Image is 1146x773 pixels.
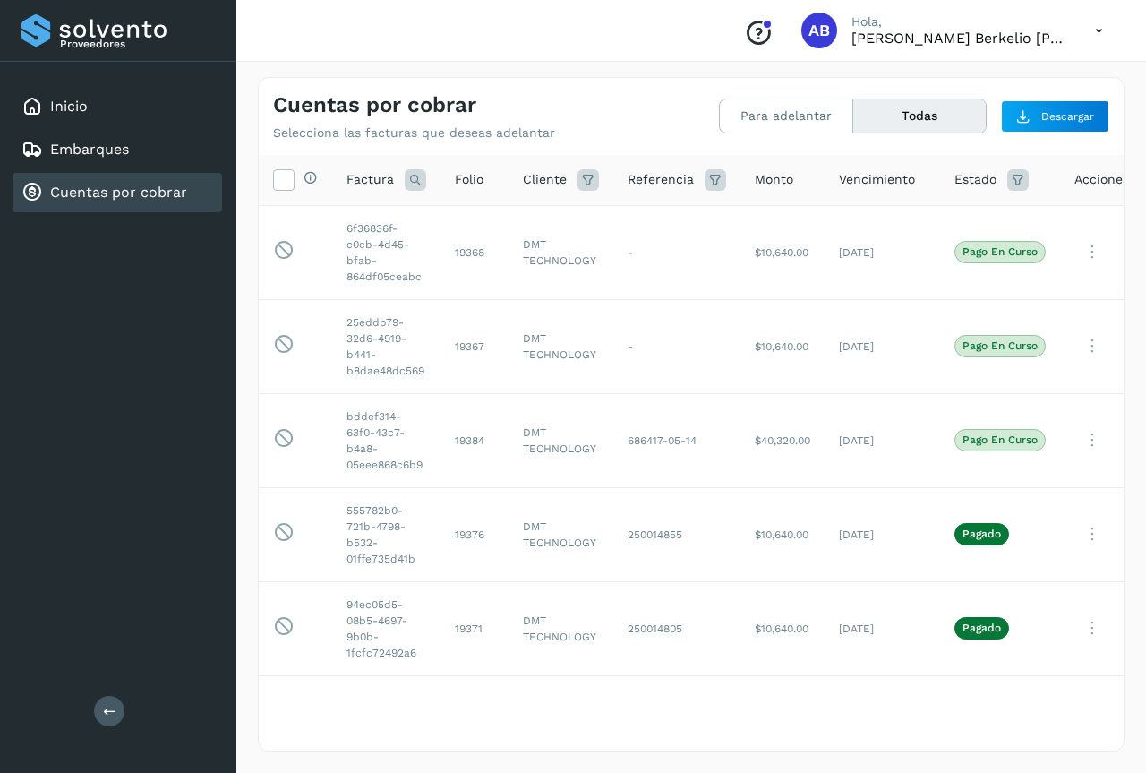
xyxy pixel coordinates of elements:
td: 19376 [440,487,509,581]
a: Cuentas por cobrar [50,184,187,201]
p: Pago en curso [962,434,1038,446]
td: [DATE] [825,581,940,675]
a: Inicio [50,98,88,115]
td: $20,160.00 [740,675,825,769]
td: bddef314-63f0-43c7-b4a8-05eee868c6b9 [332,393,440,487]
span: Vencimiento [839,170,915,189]
td: 250014805 [613,581,740,675]
td: 19367 [440,299,509,393]
button: Todas [853,99,986,133]
td: - [613,299,740,393]
a: Embarques [50,141,129,158]
p: Pagado [962,622,1001,634]
td: $40,320.00 [740,393,825,487]
span: Acciones [1074,170,1129,189]
span: Monto [755,170,793,189]
span: Folio [455,170,483,189]
span: Factura [346,170,394,189]
p: Arturo Berkelio Martinez Hernández [851,30,1066,47]
div: Embarques [13,130,222,169]
p: Hola, [851,14,1066,30]
span: Descargar [1041,108,1094,125]
button: Para adelantar [720,99,853,133]
td: $10,640.00 [740,299,825,393]
div: Cuentas por cobrar [13,173,222,212]
td: 19357 [440,675,509,769]
td: [DATE] [825,205,940,299]
td: [DATE] [825,487,940,581]
td: 6f36836f-c0cb-4d45-bfab-864df05ceabc [332,205,440,299]
p: Pagado [962,528,1001,540]
td: 250014315 [613,675,740,769]
td: 250014855 [613,487,740,581]
td: 19368 [440,205,509,299]
td: DMT TECHNOLOGY [509,393,613,487]
td: 25eddb79-32d6-4919-b441-b8dae48dc569 [332,299,440,393]
td: - [613,205,740,299]
td: [DATE] [825,675,940,769]
td: [DATE] [825,393,940,487]
td: DMT TECHNOLOGY [509,675,613,769]
td: 94ec05d5-08b5-4697-9b0b-1fcfc72492a6 [332,581,440,675]
div: Inicio [13,87,222,126]
td: $10,640.00 [740,581,825,675]
span: Cliente [523,170,567,189]
td: d4e9c6ef-6145-44d7-838c-434ba74114f8 [332,675,440,769]
td: DMT TECHNOLOGY [509,487,613,581]
p: Pago en curso [962,245,1038,258]
h4: Cuentas por cobrar [273,92,476,118]
span: Referencia [628,170,694,189]
td: [DATE] [825,299,940,393]
p: Proveedores [60,38,215,50]
td: 19371 [440,581,509,675]
td: 686417-05-14 [613,393,740,487]
td: 555782b0-721b-4798-b532-01ffe735d41b [332,487,440,581]
span: Estado [954,170,996,189]
p: Pago en curso [962,339,1038,352]
td: DMT TECHNOLOGY [509,299,613,393]
td: $10,640.00 [740,487,825,581]
button: Descargar [1001,100,1109,133]
td: $10,640.00 [740,205,825,299]
td: DMT TECHNOLOGY [509,205,613,299]
td: 19384 [440,393,509,487]
td: DMT TECHNOLOGY [509,581,613,675]
p: Selecciona las facturas que deseas adelantar [273,125,555,141]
